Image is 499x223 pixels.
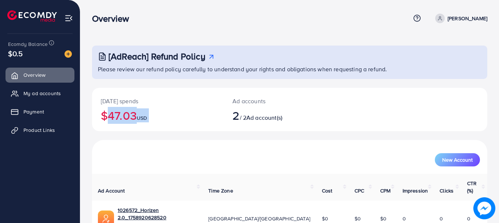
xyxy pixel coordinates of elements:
span: CPC [355,187,364,194]
span: 0 [403,215,406,222]
p: [PERSON_NAME] [448,14,487,23]
span: $0 [322,215,328,222]
h3: Overview [92,13,135,24]
a: Product Links [5,123,74,137]
span: $0.5 [8,48,23,59]
img: logo [7,10,57,22]
span: New Account [442,157,473,162]
span: Payment [23,108,44,115]
span: Impression [403,187,428,194]
button: New Account [435,153,480,166]
a: Overview [5,68,74,82]
span: Overview [23,71,45,79]
p: Please review our refund policy carefully to understand your rights and obligations when requesti... [98,65,483,73]
span: 2 [232,107,239,124]
a: [PERSON_NAME] [432,14,487,23]
span: 0 [467,215,470,222]
span: Time Zone [208,187,233,194]
span: Ad Account [98,187,125,194]
span: Ad account(s) [246,114,282,122]
span: 0 [440,215,443,222]
span: My ad accounts [23,90,61,97]
span: Product Links [23,126,55,134]
span: Clicks [440,187,454,194]
p: [DATE] spends [101,97,215,105]
span: $0 [380,215,386,222]
span: CPM [380,187,390,194]
span: CTR (%) [467,180,477,194]
img: image [65,50,72,58]
span: USD [137,114,147,122]
h3: [AdReach] Refund Policy [109,51,205,62]
p: Ad accounts [232,97,314,105]
h2: / 2 [232,108,314,122]
span: Cost [322,187,333,194]
img: image [473,197,495,219]
a: Payment [5,104,74,119]
a: My ad accounts [5,86,74,101]
span: [GEOGRAPHIC_DATA]/[GEOGRAPHIC_DATA] [208,215,310,222]
a: 1026572_Horizen 2.0_1758920628520 [118,206,197,222]
h2: $47.03 [101,108,215,122]
span: Ecomdy Balance [8,40,48,48]
img: menu [65,14,73,22]
span: $0 [355,215,361,222]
